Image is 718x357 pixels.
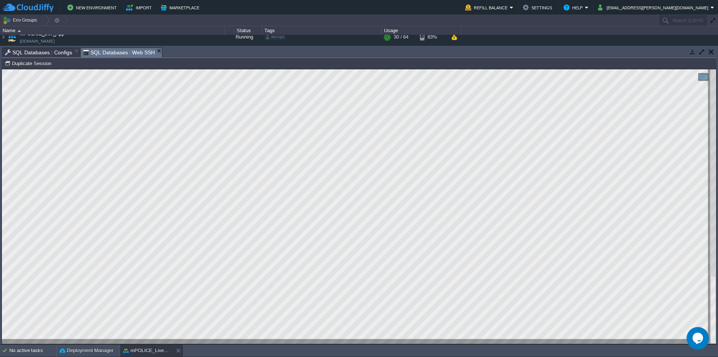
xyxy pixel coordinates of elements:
button: Settings [523,3,554,12]
div: Status [225,26,262,35]
img: AMDAwAAAACH5BAEAAAAALAAAAAABAAEAAAICRAEAOw== [7,27,17,47]
button: mPOLICE_Live_DB [123,347,170,354]
iframe: chat widget [687,327,711,350]
button: [EMAIL_ADDRESS][PERSON_NAME][DOMAIN_NAME] [598,3,711,12]
div: Usage [382,26,461,35]
button: Refill Balance [465,3,510,12]
img: AMDAwAAAACH5BAEAAAAALAAAAAABAAEAAAICRAEAOw== [0,27,6,47]
div: devops [264,34,286,40]
div: 83% [420,27,444,47]
div: Running [225,27,262,47]
button: Duplicate Session [4,60,53,67]
div: 30 / 64 [394,27,408,47]
button: Marketplace [161,3,202,12]
button: Import [126,3,154,12]
button: New Environment [67,3,119,12]
span: SQL Databases : Configs [5,48,72,57]
div: No active tasks [9,345,56,357]
a: [DOMAIN_NAME] [20,37,55,45]
img: AMDAwAAAACH5BAEAAAAALAAAAAABAAEAAAICRAEAOw== [18,30,21,32]
button: Help [564,3,585,12]
div: Name [1,26,224,35]
img: CloudJiffy [3,3,53,12]
div: Tags [263,26,381,35]
button: Env Groups [3,15,40,25]
span: SQL Databases : Web SSH [83,48,155,57]
button: Deployment Manager [59,347,113,354]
